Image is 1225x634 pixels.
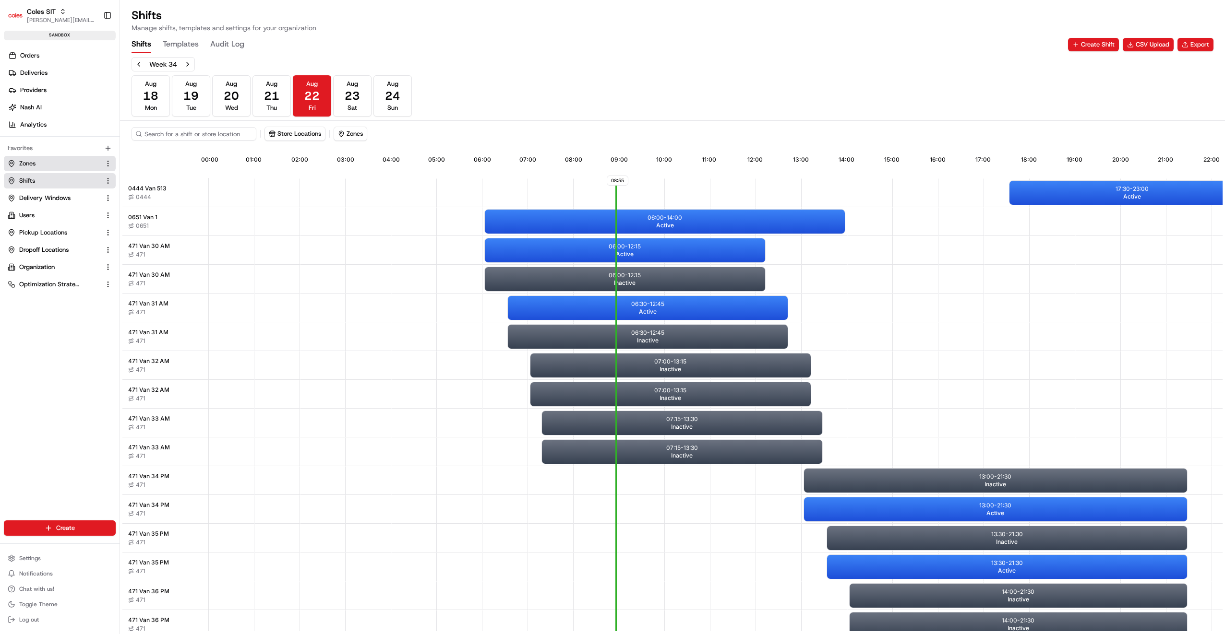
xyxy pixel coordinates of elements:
button: Organization [4,259,116,275]
p: Manage shifts, templates and settings for your organization [132,23,316,33]
span: 471 Van 33 AM [128,444,170,451]
span: Active [986,509,1004,517]
span: 23 [345,88,360,104]
span: Inactive [660,365,681,373]
span: 04:00 [383,156,400,164]
button: Aug24Sun [373,75,412,117]
span: 471 Van 33 AM [128,415,170,423]
img: 1736555255976-a54dd68f-1ca7-489b-9aae-adbdc363a1c4 [10,91,27,108]
span: 17:00 [975,156,991,164]
span: Orders [20,51,39,60]
span: Active [656,222,674,229]
span: 00:00 [201,156,218,164]
a: Organization [8,263,100,271]
span: 471 [136,395,145,402]
span: 471 [136,337,145,345]
button: 471 [128,481,145,489]
span: Settings [19,554,41,562]
span: Inactive [660,394,681,402]
button: Delivery Windows [4,190,116,206]
a: Analytics [4,117,120,132]
span: Aug [266,80,277,88]
span: 471 [136,251,145,258]
span: Deliveries [20,69,48,77]
span: 19:00 [1067,156,1082,164]
span: 471 [136,567,145,575]
span: Create [56,524,75,532]
button: Shifts [4,173,116,188]
button: 471 [128,596,145,604]
button: [PERSON_NAME][EMAIL_ADDRESS][PERSON_NAME][PERSON_NAME][DOMAIN_NAME] [27,16,96,24]
span: 22:00 [1203,156,1220,164]
span: 471 Van 30 AM [128,242,170,250]
span: Pickup Locations [19,228,67,237]
span: Aug [185,80,197,88]
span: Active [998,567,1016,575]
span: 06:00 [474,156,491,164]
span: 13:00 [793,156,809,164]
span: 14:00 [839,156,854,164]
a: Nash AI [4,100,120,115]
span: API Documentation [91,139,154,148]
span: 12:00 [747,156,763,164]
span: 07:00 [519,156,536,164]
p: 07:00 - 13:15 [654,358,686,365]
a: Powered byPylon [68,162,116,169]
span: 471 Van 30 AM [128,271,170,279]
span: Sun [387,104,398,112]
span: Inactive [1008,624,1029,632]
button: 471 [128,308,145,316]
span: Shifts [19,176,35,185]
span: 471 Van 32 AM [128,357,169,365]
span: Sat [348,104,357,112]
span: 08:55 [607,176,628,186]
p: 06:30 - 12:45 [631,329,664,337]
a: Shifts [8,176,100,185]
div: 📗 [10,140,17,147]
span: Fri [309,104,316,112]
div: We're available if you need us! [33,101,121,108]
span: 471 [136,452,145,460]
a: Dropoff Locations [8,246,100,254]
button: Aug20Wed [212,75,251,117]
button: Aug22Fri [293,75,331,117]
span: 18 [143,88,158,104]
span: 05:00 [428,156,445,164]
button: Previous week [132,58,145,71]
p: 07:15 - 13:30 [666,415,698,423]
span: 21:00 [1158,156,1173,164]
span: 471 Van 31 AM [128,329,168,336]
h1: Shifts [132,8,316,23]
span: 16:00 [930,156,946,164]
span: 471 [136,510,145,517]
a: 💻API Documentation [77,135,158,152]
p: 14:00 - 21:30 [1002,617,1034,624]
p: 14:00 - 21:30 [1002,588,1034,596]
span: Aug [347,80,358,88]
button: 471 [128,423,145,431]
span: Inactive [996,538,1018,546]
p: Welcome 👋 [10,38,175,53]
p: 13:30 - 21:30 [991,530,1023,538]
p: 06:00 - 14:00 [648,214,682,222]
span: Active [1123,193,1141,200]
span: Aug [387,80,398,88]
span: Aug [226,80,237,88]
span: Coles SIT [27,7,56,16]
span: 471 [136,539,145,546]
button: Create [4,520,116,536]
a: Zones [8,159,100,168]
button: Aug19Tue [172,75,210,117]
span: Inactive [637,337,659,344]
button: Next week [181,58,194,71]
span: 11:00 [702,156,716,164]
a: Delivery Windows [8,194,100,202]
span: Inactive [671,423,693,431]
img: Nash [10,9,29,28]
span: 24 [385,88,400,104]
button: Dropoff Locations [4,242,116,258]
span: Inactive [614,279,636,287]
a: Users [8,211,100,220]
span: 03:00 [337,156,354,164]
button: 0444 [128,193,151,201]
